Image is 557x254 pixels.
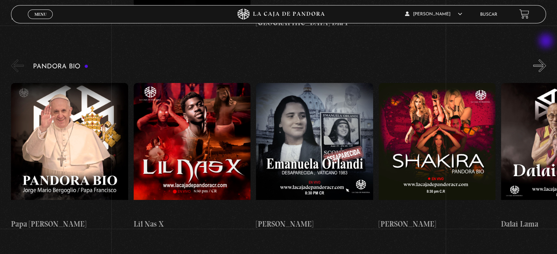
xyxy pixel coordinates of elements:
a: Buscar [480,12,497,17]
h4: Papa [PERSON_NAME] [11,218,128,230]
h4: [PERSON_NAME] [379,218,495,230]
h4: Lil Nas X [134,218,250,230]
a: Papa [PERSON_NAME] [11,77,128,236]
h3: Pandora Bio [33,63,88,70]
h4: [PERSON_NAME] [256,218,373,230]
span: [PERSON_NAME] [405,12,462,16]
a: Lil Nas X [134,77,250,236]
span: Cerrar [32,18,49,23]
h4: Paranormal & Sobrenatural [11,11,128,23]
button: Next [533,59,546,72]
a: [PERSON_NAME] [379,77,495,236]
button: Previous [11,59,24,72]
a: [PERSON_NAME] [256,77,373,236]
span: Menu [34,12,47,16]
a: View your shopping cart [519,9,529,19]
